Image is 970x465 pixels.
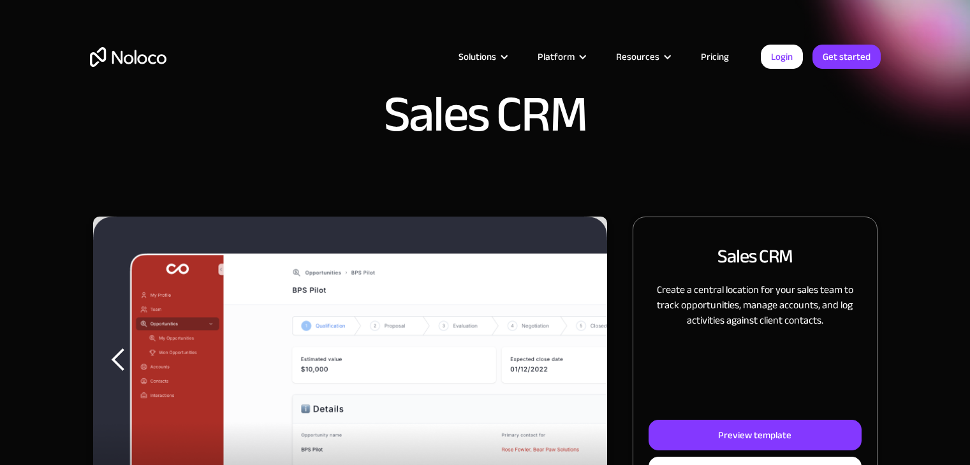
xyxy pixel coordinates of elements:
div: Preview template [718,427,791,443]
a: home [90,47,166,67]
a: Get started [812,45,881,69]
div: Platform [522,48,600,65]
a: Pricing [685,48,745,65]
div: Resources [600,48,685,65]
p: Create a central location for your sales team to track opportunities, manage accounts, and log ac... [649,282,861,328]
h2: Sales CRM [717,243,793,269]
div: Resources [616,48,659,65]
div: Platform [538,48,575,65]
div: Solutions [459,48,496,65]
a: Login [761,45,803,69]
a: Preview template [649,420,861,450]
h1: Sales CRM [384,89,587,140]
div: Solutions [443,48,522,65]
